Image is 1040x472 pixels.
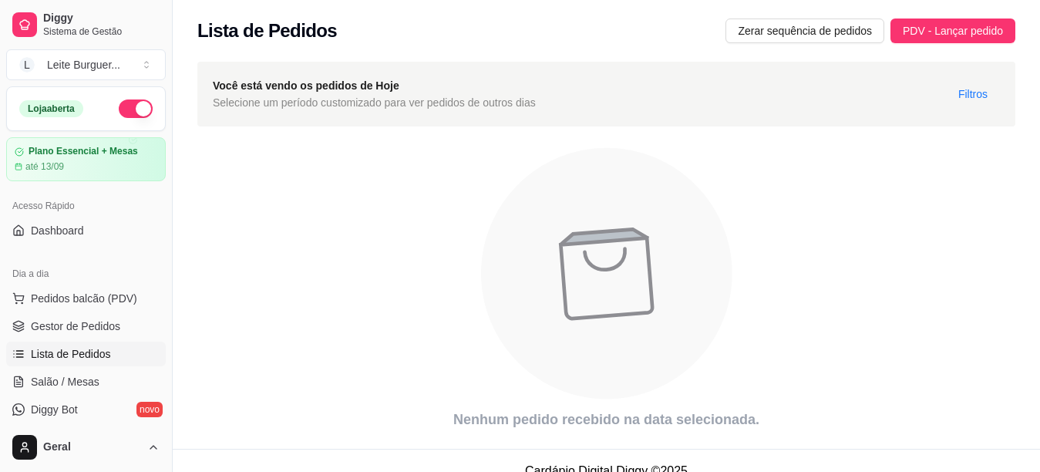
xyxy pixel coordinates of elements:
span: Sistema de Gestão [43,25,160,38]
button: PDV - Lançar pedido [890,19,1015,43]
button: Alterar Status [119,99,153,118]
span: Selecione um período customizado para ver pedidos de outros dias [213,94,536,111]
button: Filtros [946,82,1000,106]
button: Geral [6,429,166,466]
a: Diggy Botnovo [6,397,166,422]
div: Leite Burguer ... [47,57,120,72]
span: Gestor de Pedidos [31,319,120,334]
span: Pedidos balcão (PDV) [31,291,137,306]
span: L [19,57,35,72]
article: Plano Essencial + Mesas [29,146,138,157]
span: Filtros [958,86,988,103]
span: Salão / Mesas [31,374,99,389]
article: até 13/09 [25,160,64,173]
span: PDV - Lançar pedido [903,22,1003,39]
span: Zerar sequência de pedidos [738,22,872,39]
span: Dashboard [31,223,84,238]
div: Dia a dia [6,261,166,286]
h2: Lista de Pedidos [197,19,337,43]
a: Dashboard [6,218,166,243]
span: Diggy [43,12,160,25]
button: Pedidos balcão (PDV) [6,286,166,311]
div: Acesso Rápido [6,194,166,218]
div: Loja aberta [19,100,83,117]
article: Nenhum pedido recebido na data selecionada. [197,409,1015,430]
span: Diggy Bot [31,402,78,417]
a: Plano Essencial + Mesasaté 13/09 [6,137,166,181]
button: Select a team [6,49,166,80]
a: Gestor de Pedidos [6,314,166,339]
strong: Você está vendo os pedidos de Hoje [213,79,399,92]
span: Lista de Pedidos [31,346,111,362]
a: Lista de Pedidos [6,342,166,366]
button: Zerar sequência de pedidos [725,19,884,43]
a: Salão / Mesas [6,369,166,394]
span: Geral [43,440,141,454]
a: DiggySistema de Gestão [6,6,166,43]
div: animation [197,139,1015,409]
